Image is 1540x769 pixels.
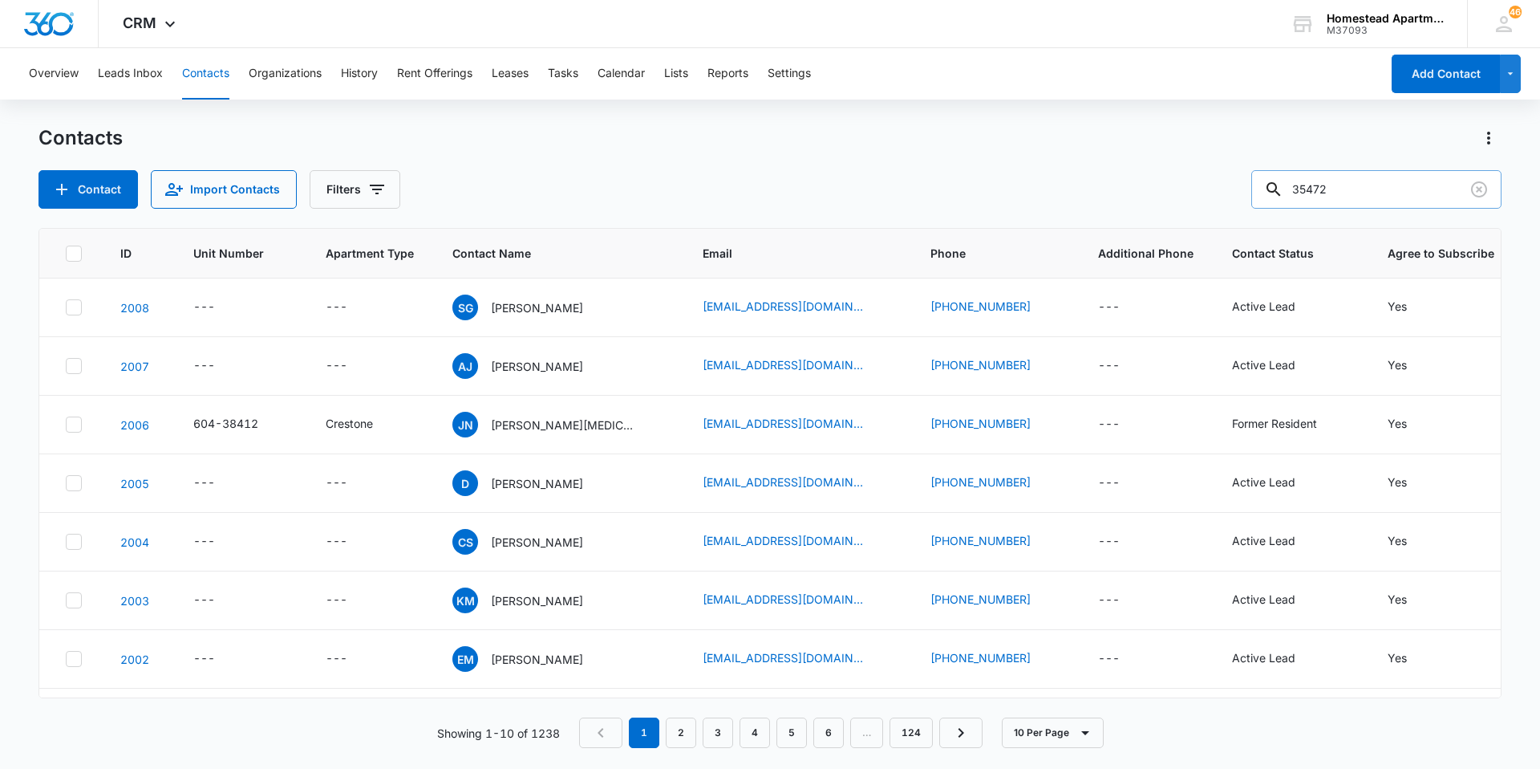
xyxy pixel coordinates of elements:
[1476,125,1501,151] button: Actions
[703,474,863,490] a: [EMAIL_ADDRESS][DOMAIN_NAME]
[193,591,215,610] div: ---
[193,298,215,317] div: ---
[120,477,149,490] a: Navigate to contact details page for Dennis
[1327,25,1444,36] div: account id
[123,14,156,31] span: CRM
[1388,474,1407,490] div: Yes
[1388,356,1407,373] div: Yes
[326,532,347,551] div: ---
[1388,591,1436,610] div: Agree to Subscribe - Yes - Select to Edit Field
[193,298,244,317] div: Unit Number - - Select to Edit Field
[598,48,645,100] button: Calendar
[452,646,612,672] div: Contact Name - Esmeralda Martinez - Select to Edit Field
[703,298,892,317] div: Email - gomezselina521@gmail.com - Select to Edit Field
[1232,356,1324,376] div: Contact Status - Active Lead - Select to Edit Field
[1232,591,1324,610] div: Contact Status - Active Lead - Select to Edit Field
[452,245,641,262] span: Contact Name
[326,356,376,376] div: Apartment Type - - Select to Edit Field
[193,532,244,551] div: Unit Number - - Select to Edit Field
[768,48,811,100] button: Settings
[491,651,583,668] p: [PERSON_NAME]
[1388,298,1436,317] div: Agree to Subscribe - Yes - Select to Edit Field
[38,126,123,150] h1: Contacts
[703,245,869,262] span: Email
[930,356,1060,376] div: Phone - (970) 617-0015 - Select to Edit Field
[703,415,863,432] a: [EMAIL_ADDRESS][DOMAIN_NAME]
[1509,6,1522,18] span: 46
[452,412,664,437] div: Contact Name - Jonas Nix - Select to Edit Field
[452,412,478,437] span: JN
[1232,474,1295,490] div: Active Lead
[548,48,578,100] button: Tasks
[1232,245,1326,262] span: Contact Status
[326,532,376,551] div: Apartment Type - - Select to Edit Field
[193,474,244,493] div: Unit Number - - Select to Edit Field
[1232,591,1295,608] div: Active Lead
[29,48,79,100] button: Overview
[326,591,347,610] div: ---
[310,170,400,209] button: Filters
[930,649,1031,666] a: [PHONE_NUMBER]
[452,353,612,379] div: Contact Name - Ashlee J Smith - Select to Edit Field
[1388,591,1407,608] div: Yes
[1388,474,1436,493] div: Agree to Subscribe - Yes - Select to Edit Field
[120,301,149,315] a: Navigate to contact details page for Selina Gomez
[452,588,478,613] span: KM
[930,245,1036,262] span: Phone
[1232,415,1346,434] div: Contact Status - Former Resident - Select to Edit Field
[930,356,1031,373] a: [PHONE_NUMBER]
[890,718,933,748] a: Page 124
[703,532,863,549] a: [EMAIL_ADDRESS][DOMAIN_NAME]
[930,591,1031,608] a: [PHONE_NUMBER]
[1232,415,1317,432] div: Former Resident
[930,415,1060,434] div: Phone - (970) 381-0510 - Select to Edit Field
[452,353,478,379] span: AJ
[491,475,583,492] p: [PERSON_NAME]
[1098,245,1193,262] span: Additional Phone
[703,649,892,669] div: Email - esmeraldamartinez105758@gmail.com - Select to Edit Field
[1388,532,1407,549] div: Yes
[326,298,347,317] div: ---
[939,718,983,748] a: Next Page
[1388,415,1436,434] div: Agree to Subscribe - Yes - Select to Edit Field
[1388,415,1407,432] div: Yes
[703,718,733,748] a: Page 3
[38,170,138,209] button: Add Contact
[326,298,376,317] div: Apartment Type - - Select to Edit Field
[1098,591,1120,610] div: ---
[193,591,244,610] div: Unit Number - - Select to Edit Field
[491,417,635,433] p: [PERSON_NAME][MEDICAL_DATA]
[1388,245,1494,262] span: Agree to Subscribe
[1098,415,1120,434] div: ---
[1232,474,1324,493] div: Contact Status - Active Lead - Select to Edit Field
[629,718,659,748] em: 1
[1232,649,1324,669] div: Contact Status - Active Lead - Select to Edit Field
[1232,649,1295,666] div: Active Lead
[452,529,478,555] span: CS
[182,48,229,100] button: Contacts
[193,415,287,434] div: Unit Number - 604-38412 - Select to Edit Field
[1098,298,1120,317] div: ---
[930,532,1060,551] div: Phone - (720) 308-7343 - Select to Edit Field
[491,534,583,551] p: [PERSON_NAME]
[326,474,376,493] div: Apartment Type - - Select to Edit Field
[1232,298,1295,315] div: Active Lead
[1098,532,1120,551] div: ---
[930,474,1060,493] div: Phone - (970) 888-4821 - Select to Edit Field
[193,532,215,551] div: ---
[452,646,478,672] span: EM
[1388,356,1436,376] div: Agree to Subscribe - Yes - Select to Edit Field
[437,725,560,742] p: Showing 1-10 of 1238
[703,474,892,493] div: Email - den_mag2005@yahoo.com - Select to Edit Field
[491,299,583,316] p: [PERSON_NAME]
[1466,177,1492,202] button: Clear
[1098,649,1120,669] div: ---
[452,588,612,613] div: Contact Name - Kalynn Martin - Select to Edit Field
[1232,532,1324,551] div: Contact Status - Active Lead - Select to Edit Field
[326,474,347,493] div: ---
[193,415,258,432] div: 604-38412
[930,474,1031,490] a: [PHONE_NUMBER]
[120,535,149,549] a: Navigate to contact details page for Carrie Schantz
[326,356,347,376] div: ---
[1388,649,1407,666] div: Yes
